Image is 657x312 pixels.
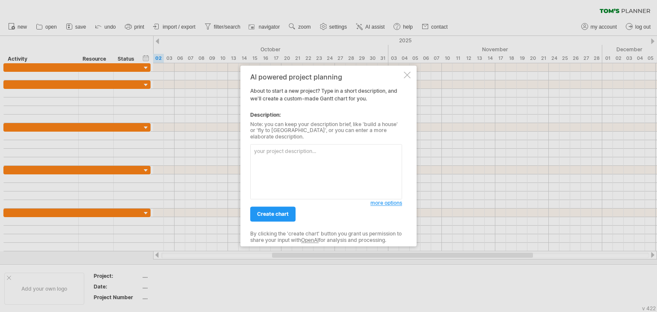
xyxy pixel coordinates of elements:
span: create chart [257,211,289,218]
div: By clicking the 'create chart' button you grant us permission to share your input with for analys... [250,231,402,244]
div: Description: [250,111,402,119]
a: OpenAI [301,237,319,243]
a: create chart [250,207,296,222]
div: AI powered project planning [250,73,402,81]
div: About to start a new project? Type in a short description, and we'll create a custom-made Gantt c... [250,73,402,238]
span: more options [370,200,402,206]
a: more options [370,200,402,207]
div: Note: you can keep your description brief, like 'build a house' or 'fly to [GEOGRAPHIC_DATA]', or... [250,121,402,140]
